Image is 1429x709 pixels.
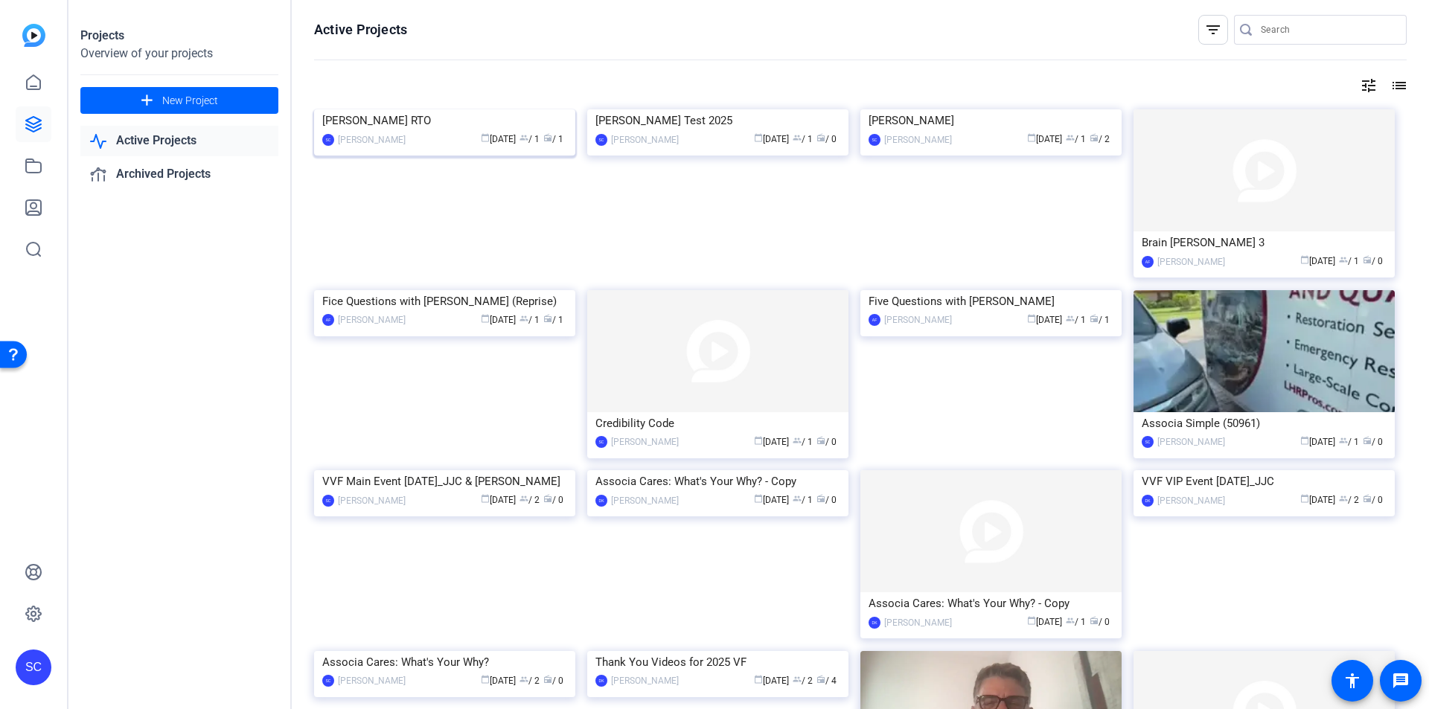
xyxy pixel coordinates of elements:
[1300,437,1335,447] span: [DATE]
[1090,617,1110,627] span: / 0
[816,133,825,142] span: radio
[595,470,840,493] div: Associa Cares: What's Your Why? - Copy
[1090,134,1110,144] span: / 2
[793,436,802,445] span: group
[816,134,837,144] span: / 0
[1090,133,1099,142] span: radio
[1360,77,1378,94] mat-icon: tune
[1027,133,1036,142] span: calendar_today
[1090,616,1099,625] span: radio
[816,675,825,684] span: radio
[1363,437,1383,447] span: / 0
[1027,134,1062,144] span: [DATE]
[754,134,789,144] span: [DATE]
[611,434,679,449] div: [PERSON_NAME]
[1389,77,1407,94] mat-icon: list
[481,133,490,142] span: calendar_today
[481,495,516,505] span: [DATE]
[1142,231,1387,254] div: Brain [PERSON_NAME] 3
[543,314,552,323] span: radio
[322,290,567,312] div: Fice Questions with [PERSON_NAME] (Reprise)
[1066,617,1086,627] span: / 1
[1343,672,1361,690] mat-icon: accessibility
[322,651,567,673] div: Associa Cares: What's Your Why?
[595,134,607,146] div: SC
[1339,255,1348,264] span: group
[520,133,528,142] span: group
[1339,436,1348,445] span: group
[1339,256,1359,266] span: / 1
[543,675,552,684] span: radio
[595,651,840,673] div: Thank You Videos for 2025 VF
[1142,412,1387,434] div: Associa Simple (50961)
[1300,255,1309,264] span: calendar_today
[816,495,837,505] span: / 0
[595,675,607,687] div: DK
[869,314,880,326] div: AF
[1339,437,1359,447] span: / 1
[338,673,406,688] div: [PERSON_NAME]
[869,109,1113,132] div: [PERSON_NAME]
[884,132,952,147] div: [PERSON_NAME]
[816,436,825,445] span: radio
[520,675,528,684] span: group
[884,615,952,630] div: [PERSON_NAME]
[1157,493,1225,508] div: [PERSON_NAME]
[543,134,563,144] span: / 1
[322,134,334,146] div: SC
[1339,494,1348,503] span: group
[338,493,406,508] div: [PERSON_NAME]
[16,649,51,685] div: SC
[754,437,789,447] span: [DATE]
[793,494,802,503] span: group
[1339,495,1359,505] span: / 2
[543,676,563,686] span: / 0
[80,27,278,45] div: Projects
[1027,314,1036,323] span: calendar_today
[595,436,607,448] div: SC
[80,45,278,62] div: Overview of your projects
[520,495,540,505] span: / 2
[22,24,45,47] img: blue-gradient.svg
[1392,672,1410,690] mat-icon: message
[1142,256,1154,268] div: AF
[481,676,516,686] span: [DATE]
[793,676,813,686] span: / 2
[1066,616,1075,625] span: group
[816,494,825,503] span: radio
[793,437,813,447] span: / 1
[322,675,334,687] div: SC
[138,92,156,110] mat-icon: add
[754,676,789,686] span: [DATE]
[595,495,607,507] div: DK
[869,134,880,146] div: SC
[1066,134,1086,144] span: / 1
[520,676,540,686] span: / 2
[338,132,406,147] div: [PERSON_NAME]
[338,312,406,327] div: [PERSON_NAME]
[1027,616,1036,625] span: calendar_today
[543,494,552,503] span: radio
[322,495,334,507] div: SC
[754,494,763,503] span: calendar_today
[611,132,679,147] div: [PERSON_NAME]
[754,133,763,142] span: calendar_today
[793,133,802,142] span: group
[595,412,840,434] div: Credibility Code
[1363,494,1372,503] span: radio
[481,675,490,684] span: calendar_today
[869,617,880,629] div: DK
[1363,495,1383,505] span: / 0
[754,495,789,505] span: [DATE]
[754,675,763,684] span: calendar_today
[322,314,334,326] div: AF
[1300,495,1335,505] span: [DATE]
[816,437,837,447] span: / 0
[543,315,563,325] span: / 1
[481,315,516,325] span: [DATE]
[884,312,952,327] div: [PERSON_NAME]
[322,109,567,132] div: [PERSON_NAME] RTO
[543,133,552,142] span: radio
[1066,314,1075,323] span: group
[481,314,490,323] span: calendar_today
